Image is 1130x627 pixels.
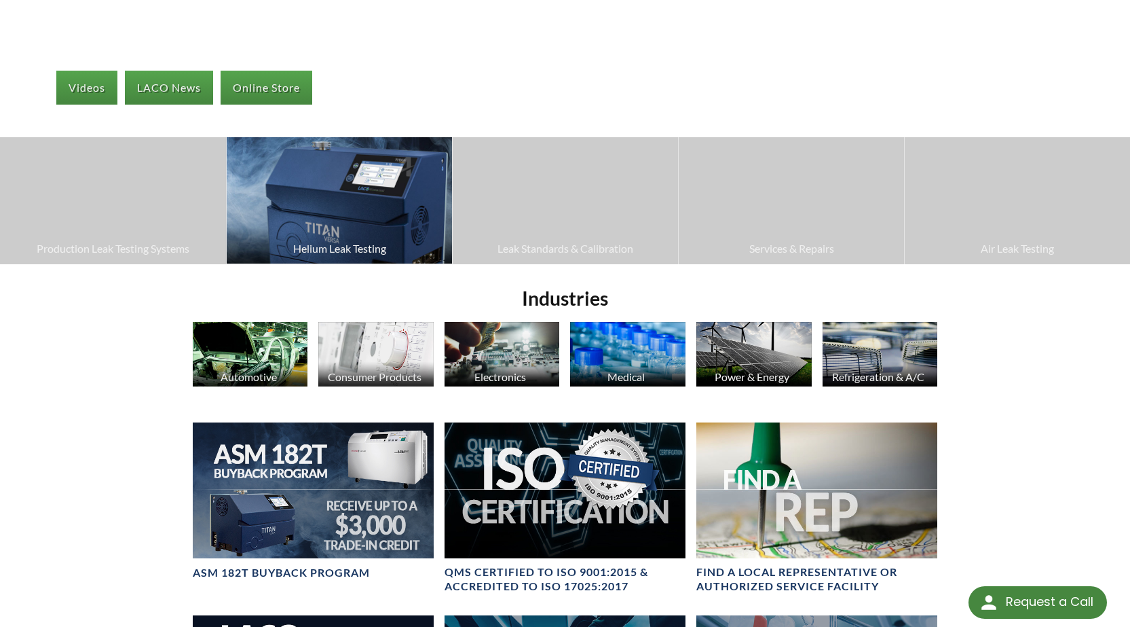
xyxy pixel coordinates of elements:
div: Refrigeration & A/C [821,370,937,383]
div: Request a Call [968,586,1107,619]
span: Services & Repairs [685,240,897,257]
div: Consumer Products [316,370,432,383]
a: Air Leak Testing [905,137,1130,264]
img: Electronics image [445,322,560,387]
h2: Industries [187,286,943,311]
h4: QMS CERTIFIED to ISO 9001:2015 & Accredited to ISO 17025:2017 [445,565,685,594]
a: Online Store [221,71,312,105]
img: Automotive Industry image [193,322,308,387]
a: Electronics Electronics image [445,322,560,391]
a: Power & Energy Solar Panels image [696,322,812,391]
div: Power & Energy [694,370,810,383]
img: round button [978,592,1000,613]
a: ASM 182T Buyback Program BannerASM 182T Buyback Program [193,423,434,580]
h4: ASM 182T Buyback Program [193,566,370,580]
a: Refrigeration & A/C HVAC Products image [823,322,938,391]
div: Electronics [442,370,559,383]
span: Air Leak Testing [911,240,1123,257]
span: Helium Leak Testing [233,240,445,257]
h4: FIND A LOCAL REPRESENTATIVE OR AUTHORIZED SERVICE FACILITY [696,565,937,594]
div: Request a Call [1006,586,1093,617]
span: Leak Standards & Calibration [459,240,671,257]
a: Consumer Products Consumer Products image [318,322,434,391]
span: Production Leak Testing Systems [7,240,219,257]
img: Consumer Products image [318,322,434,387]
div: Automotive [191,370,307,383]
img: Medicine Bottle image [570,322,685,387]
a: Helium Leak Testing [227,137,452,264]
a: Videos [56,71,117,105]
img: TITAN VERSA Leak Detector image [227,137,452,264]
a: Find A Rep headerFIND A LOCAL REPRESENTATIVE OR AUTHORIZED SERVICE FACILITY [696,423,937,593]
img: Solar Panels image [696,322,812,387]
div: Medical [568,370,684,383]
a: Services & Repairs [679,137,904,264]
a: Medical Medicine Bottle image [570,322,685,391]
a: Automotive Automotive Industry image [193,322,308,391]
a: LACO News [125,71,213,105]
a: Header for ISO CertificationQMS CERTIFIED to ISO 9001:2015 & Accredited to ISO 17025:2017 [445,423,685,593]
img: HVAC Products image [823,322,938,387]
a: Leak Standards & Calibration [453,137,678,264]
